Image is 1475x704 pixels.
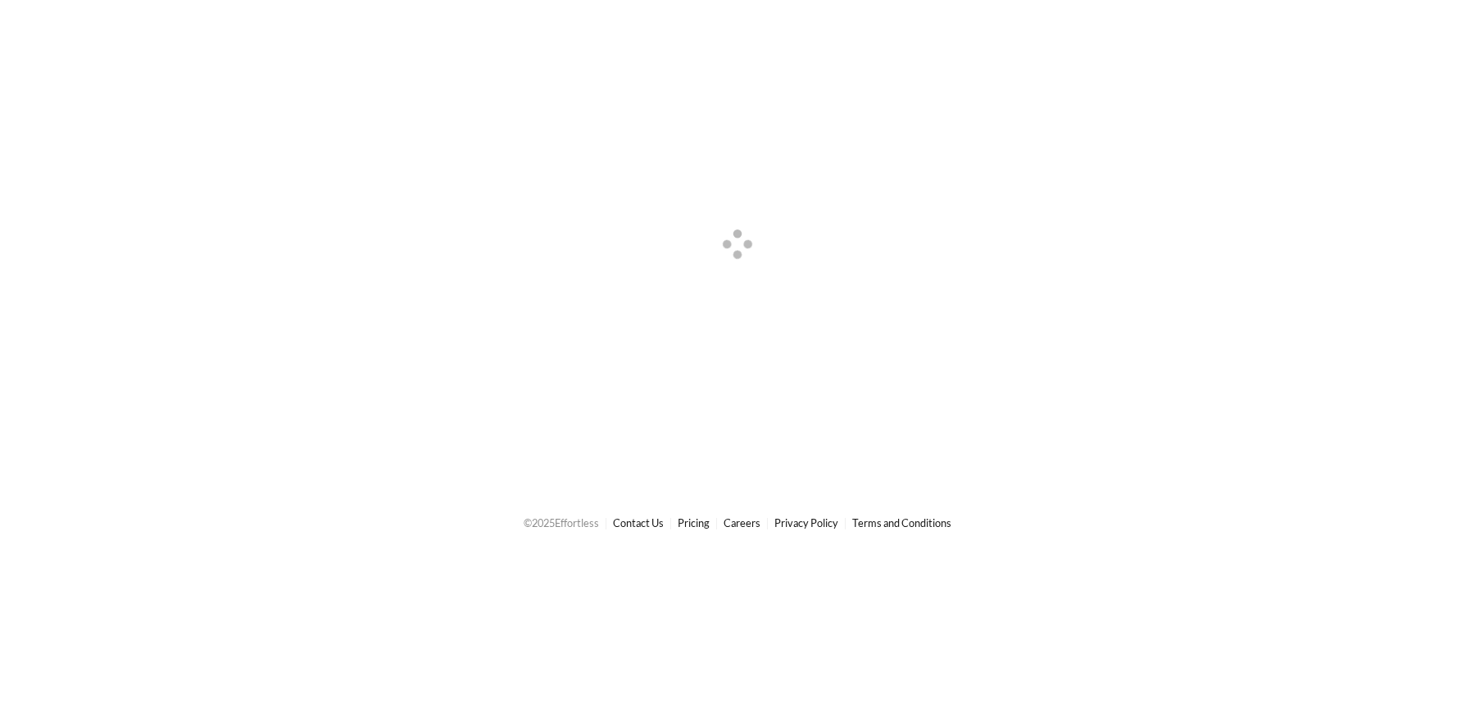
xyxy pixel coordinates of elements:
a: Terms and Conditions [852,516,951,529]
span: © 2025 Effortless [524,516,599,529]
a: Privacy Policy [774,516,838,529]
a: Contact Us [613,516,664,529]
a: Pricing [678,516,710,529]
a: Careers [724,516,760,529]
